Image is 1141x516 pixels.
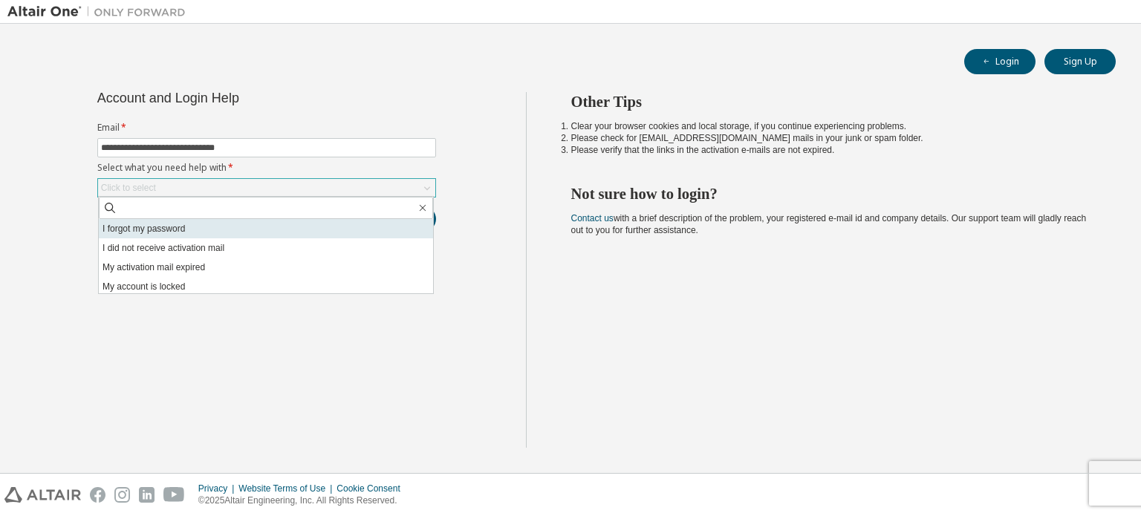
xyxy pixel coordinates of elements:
div: Click to select [98,179,435,197]
span: with a brief description of the problem, your registered e-mail id and company details. Our suppo... [571,213,1087,235]
li: Clear your browser cookies and local storage, if you continue experiencing problems. [571,120,1090,132]
img: linkedin.svg [139,487,155,503]
a: Contact us [571,213,614,223]
li: Please check for [EMAIL_ADDRESS][DOMAIN_NAME] mails in your junk or spam folder. [571,132,1090,144]
li: I forgot my password [99,219,433,238]
h2: Other Tips [571,92,1090,111]
h2: Not sure how to login? [571,184,1090,203]
img: Altair One [7,4,193,19]
div: Click to select [101,182,156,194]
label: Email [97,122,436,134]
div: Website Terms of Use [238,483,337,494]
p: © 2025 Altair Engineering, Inc. All Rights Reserved. [198,494,409,507]
div: Privacy [198,483,238,494]
button: Login [964,49,1036,74]
li: Please verify that the links in the activation e-mails are not expired. [571,144,1090,156]
label: Select what you need help with [97,162,436,174]
img: facebook.svg [90,487,105,503]
img: youtube.svg [163,487,185,503]
div: Cookie Consent [337,483,409,494]
img: altair_logo.svg [4,487,81,503]
img: instagram.svg [114,487,130,503]
div: Account and Login Help [97,92,368,104]
button: Sign Up [1044,49,1116,74]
